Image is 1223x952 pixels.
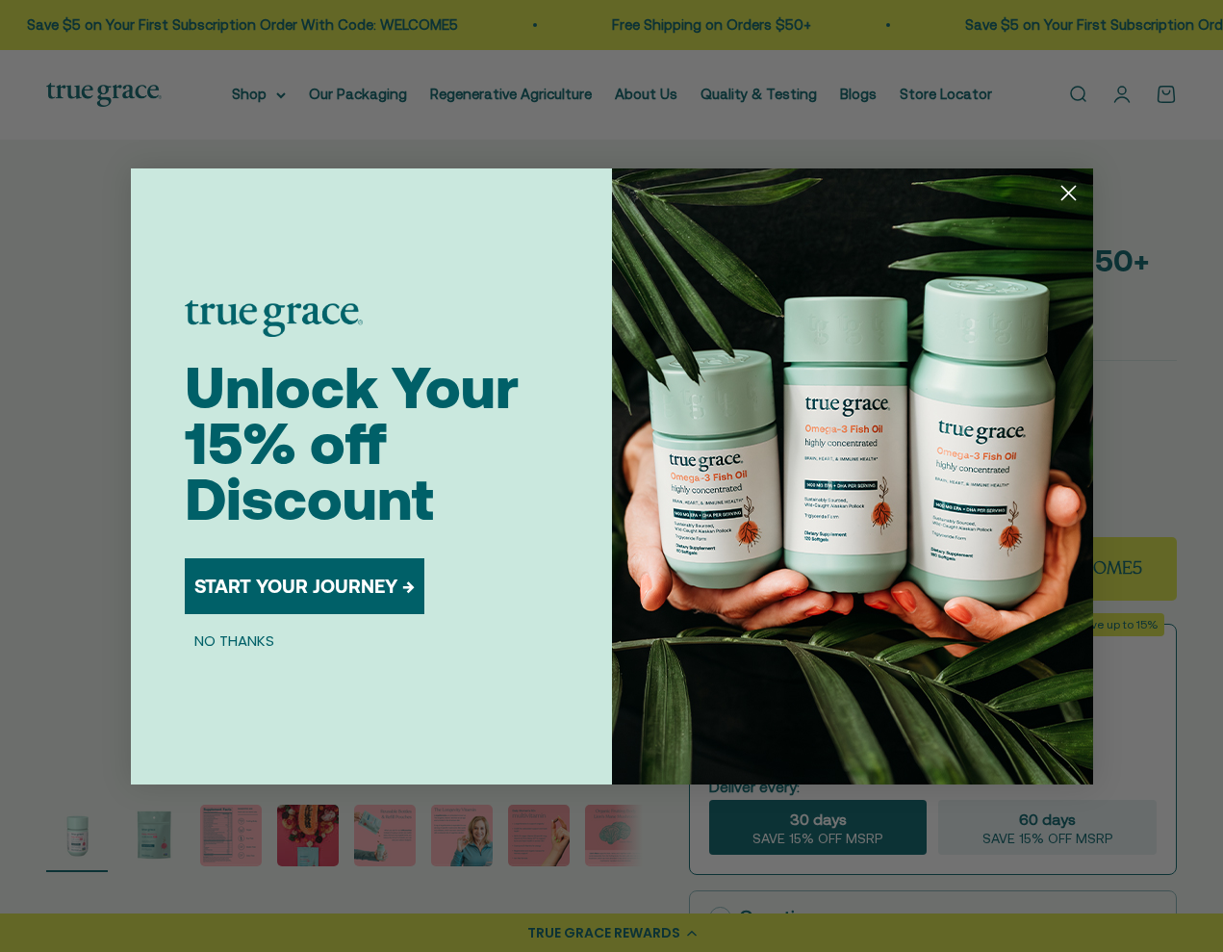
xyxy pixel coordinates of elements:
button: Close dialog [1052,176,1085,210]
img: logo placeholder [185,300,363,337]
button: NO THANKS [185,630,284,653]
span: Unlock Your 15% off Discount [185,354,519,532]
button: START YOUR JOURNEY → [185,558,424,614]
img: 098727d5-50f8-4f9b-9554-844bb8da1403.jpeg [612,168,1093,785]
